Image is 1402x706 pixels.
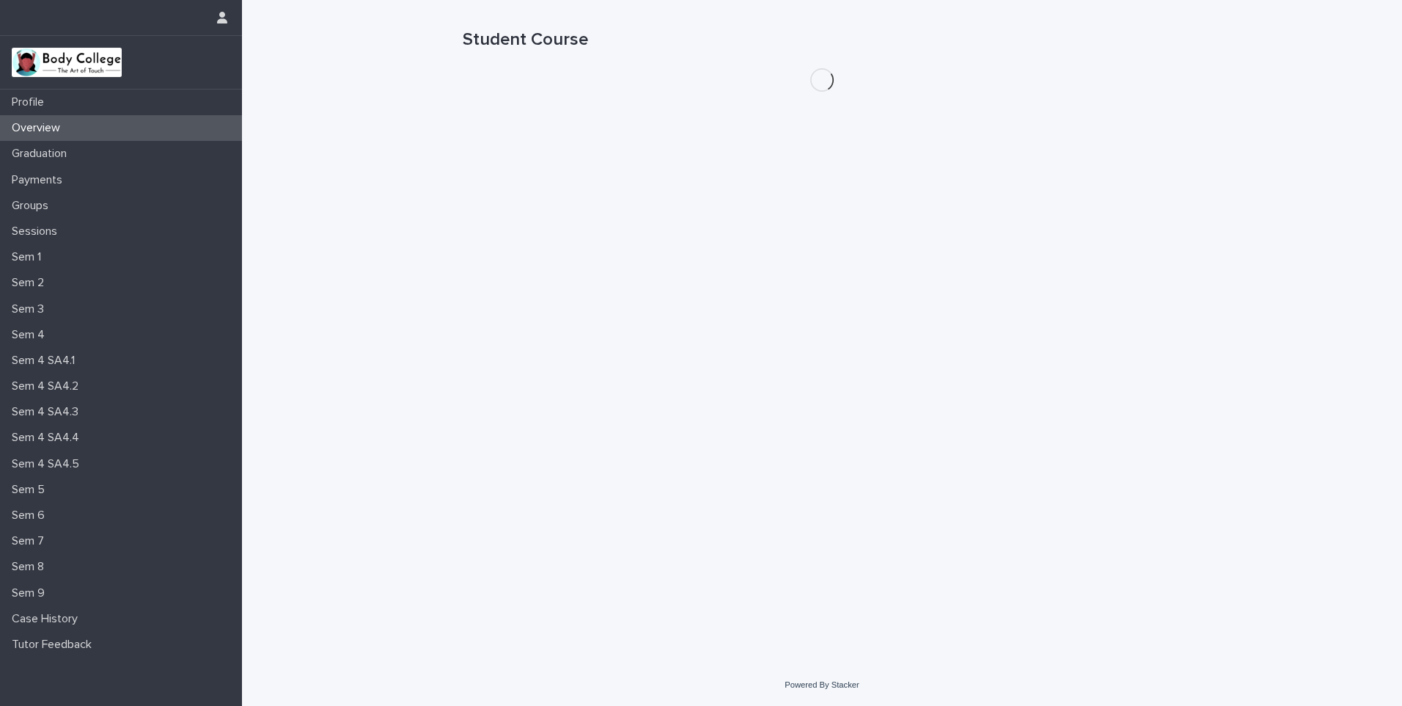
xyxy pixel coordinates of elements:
[6,638,103,652] p: Tutor Feedback
[6,173,74,187] p: Payments
[6,457,91,471] p: Sem 4 SA4.5
[6,431,91,445] p: Sem 4 SA4.4
[6,302,56,316] p: Sem 3
[6,225,69,239] p: Sessions
[6,560,56,574] p: Sem 8
[463,29,1181,51] h1: Student Course
[6,586,56,600] p: Sem 9
[6,612,89,626] p: Case History
[6,483,56,497] p: Sem 5
[12,48,122,77] img: xvtzy2PTuGgGH0xbwGb2
[6,534,56,548] p: Sem 7
[6,95,56,109] p: Profile
[6,328,56,342] p: Sem 4
[6,509,56,523] p: Sem 6
[6,379,90,393] p: Sem 4 SA4.2
[6,354,87,368] p: Sem 4 SA4.1
[6,121,72,135] p: Overview
[6,276,56,290] p: Sem 2
[6,199,60,213] p: Groups
[6,250,53,264] p: Sem 1
[6,405,90,419] p: Sem 4 SA4.3
[785,680,859,689] a: Powered By Stacker
[6,147,78,161] p: Graduation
